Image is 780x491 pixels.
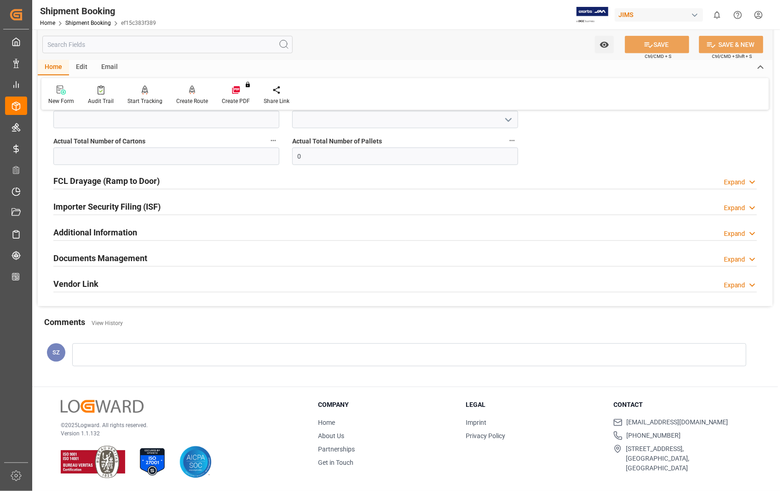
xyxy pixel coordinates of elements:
button: open menu [501,113,514,127]
span: SZ [52,349,60,356]
a: View History [92,320,123,326]
span: Ctrl/CMD + S [645,53,671,60]
span: [EMAIL_ADDRESS][DOMAIN_NAME] [626,418,728,428]
div: Expand [724,280,745,290]
div: Home [38,60,69,75]
button: Actual Total Number of Cartons [267,135,279,147]
div: Expand [724,229,745,239]
span: [STREET_ADDRESS], [GEOGRAPHIC_DATA], [GEOGRAPHIC_DATA] [626,445,750,474]
img: ISO 27001 Certification [136,446,168,478]
a: About Us [318,432,344,440]
div: Start Tracking [127,97,162,105]
div: Expand [724,255,745,264]
div: Audit Trail [88,97,114,105]
span: Actual Total Number of Cartons [53,137,145,146]
img: ISO 9001 & ISO 14001 Certification [61,446,125,478]
a: Privacy Policy [466,432,505,440]
a: Imprint [466,419,486,426]
span: Actual Total Number of Pallets [292,137,382,146]
p: © 2025 Logward. All rights reserved. [61,421,295,429]
button: Help Center [728,5,748,25]
img: Exertis%20JAM%20-%20Email%20Logo.jpg_1722504956.jpg [577,7,608,23]
img: Logward Logo [61,400,144,413]
h2: Additional Information [53,226,137,239]
button: JIMS [615,6,707,23]
div: Share Link [264,97,289,105]
a: Partnerships [318,445,355,453]
h2: Documents Management [53,252,147,264]
a: Home [40,20,55,26]
div: New Form [48,97,74,105]
p: Version 1.1.132 [61,429,295,438]
input: Search Fields [42,36,293,53]
div: JIMS [615,8,703,22]
button: show 0 new notifications [707,5,728,25]
button: Actual Total Number of Pallets [506,135,518,147]
div: Expand [724,177,745,187]
button: SAVE & NEW [699,36,763,53]
a: Get in Touch [318,459,353,466]
div: Edit [69,60,94,75]
img: AICPA SOC [179,446,212,478]
h2: Comments [44,316,85,328]
div: Email [94,60,125,75]
button: open menu [595,36,614,53]
span: [PHONE_NUMBER] [626,431,681,441]
a: Home [318,419,335,426]
h3: Legal [466,400,602,410]
a: Shipment Booking [65,20,111,26]
div: Shipment Booking [40,4,156,18]
h2: Vendor Link [53,278,98,290]
div: Expand [724,203,745,213]
h3: Contact [613,400,750,410]
h2: Importer Security Filing (ISF) [53,200,161,213]
h3: Company [318,400,454,410]
div: Create Route [176,97,208,105]
button: SAVE [625,36,689,53]
h2: FCL Drayage (Ramp to Door) [53,175,160,187]
span: Ctrl/CMD + Shift + S [712,53,752,60]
